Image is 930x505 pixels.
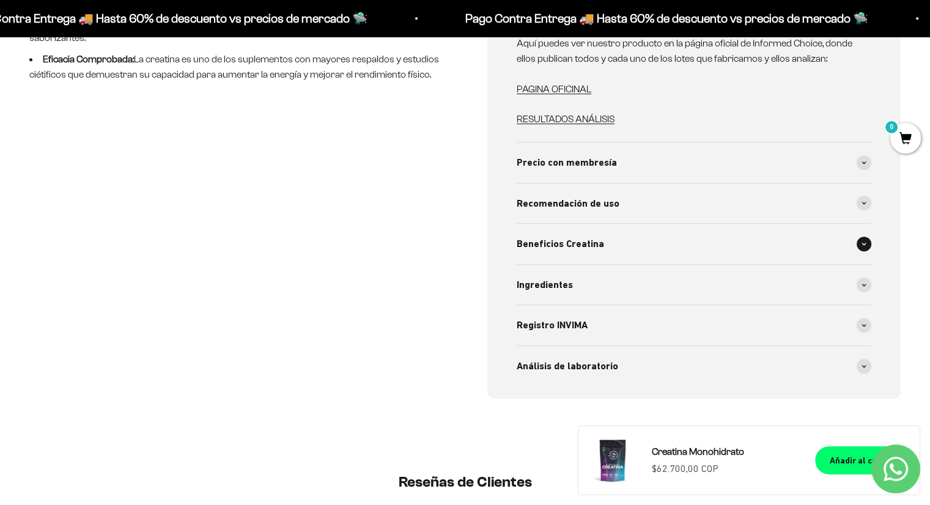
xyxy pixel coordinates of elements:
[517,114,614,124] a: RESULTADOS ANÁLISIS
[517,142,872,183] summary: Precio con membresía
[43,54,134,64] strong: Eficacia Comprobada:
[517,317,588,333] span: Registro INVIMA
[815,446,910,474] button: Añadir al carrito
[517,358,618,374] span: Análisis de laboratorio
[517,224,872,264] summary: Beneficios Creatina
[517,196,619,212] span: Recomendación de uso
[884,120,899,135] mark: 0
[517,305,872,345] summary: Registro INVIMA
[465,9,868,28] p: Pago Contra Entrega 🚚 Hasta 60% de descuento vs precios de mercado 🛸
[517,84,591,94] a: PAGINA OFICINAL
[517,155,617,171] span: Precio con membresía
[108,472,822,493] h2: Reseñas de Clientes
[830,454,895,467] div: Añadir al carrito
[517,265,872,305] summary: Ingredientes
[588,436,637,485] img: Creatina Monohidrato
[517,35,857,67] p: Aquí puedes ver nuestro producto en la página oficial de Informed Choice, donde ellos publican to...
[517,236,604,252] span: Beneficios Creatina
[652,444,800,460] a: Creatina Monohidrato
[890,133,921,146] a: 0
[517,183,872,224] summary: Recomendación de uso
[652,461,718,477] sale-price: $62.700,00 COP
[29,51,443,83] li: La creatina es uno de los suplementos con mayores respaldos y estudios ciétificos que demuestran ...
[517,346,872,386] summary: Análisis de laboratorio
[517,277,573,293] span: Ingredientes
